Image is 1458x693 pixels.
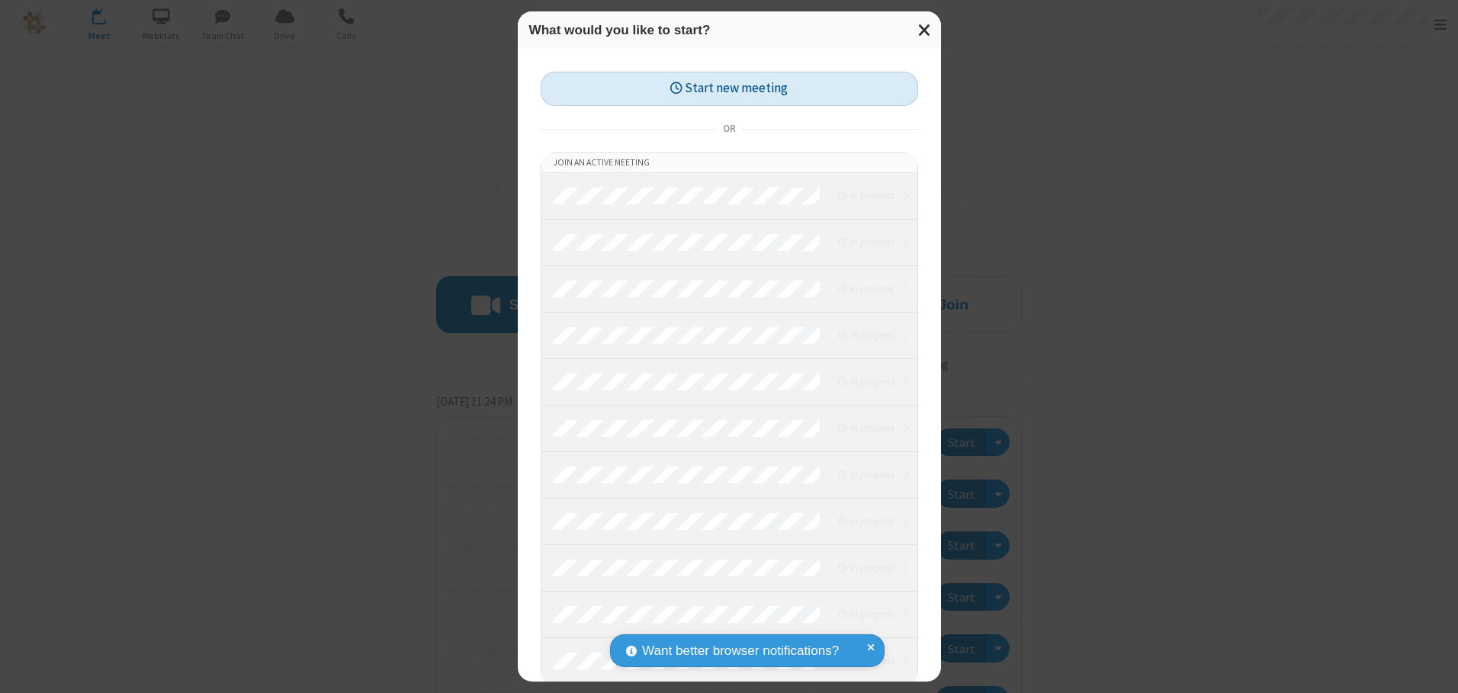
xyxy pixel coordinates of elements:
em: in progress [838,514,894,528]
span: Want better browser notifications? [642,641,839,661]
em: in progress [838,188,894,203]
em: in progress [838,421,894,435]
button: Start new meeting [541,72,918,106]
h3: What would you like to start? [529,23,930,37]
em: in progress [838,235,894,249]
li: Join an active meeting [541,153,917,173]
em: in progress [838,560,894,575]
em: in progress [838,374,894,389]
span: or [717,118,741,140]
em: in progress [838,467,894,482]
em: in progress [838,281,894,296]
em: in progress [838,328,894,342]
em: in progress [838,607,894,621]
button: Close modal [909,11,941,49]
